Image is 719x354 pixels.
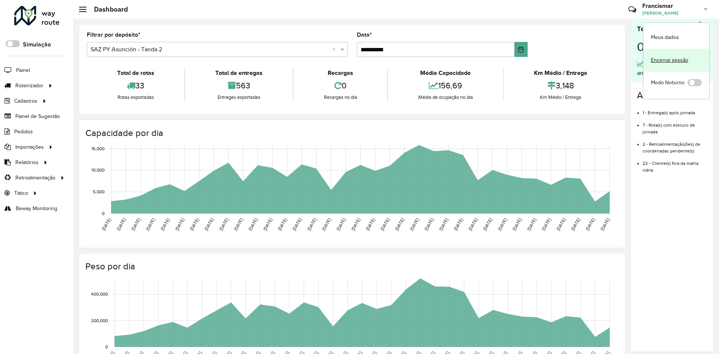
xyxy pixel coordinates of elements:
[357,30,372,39] label: Data
[102,211,104,216] text: 0
[15,143,44,151] span: Importações
[497,217,507,232] text: [DATE]
[295,69,385,78] div: Recargas
[321,217,332,232] text: [DATE]
[105,344,108,349] text: 0
[15,174,55,182] span: Retroalimentação
[203,217,214,232] text: [DATE]
[379,217,390,232] text: [DATE]
[14,128,33,136] span: Pedidos
[506,69,616,78] div: Km Médio / Entrega
[23,40,51,49] label: Simulação
[467,217,478,232] text: [DATE]
[14,97,37,105] span: Cadastros
[14,189,28,197] span: Tático
[506,94,616,101] div: Km Médio / Entrega
[89,69,182,78] div: Total de rotas
[16,66,30,74] span: Painel
[87,30,140,39] label: Filtrar por depósito
[570,217,581,232] text: [DATE]
[85,261,618,272] h4: Peso por dia
[277,217,288,232] text: [DATE]
[91,146,104,151] text: 15,000
[291,217,302,232] text: [DATE]
[187,69,291,78] div: Total de entregas
[85,128,618,139] h4: Capacidade por dia
[643,116,707,135] li: 7 - Rota(s) com estouro de jornada
[453,217,464,232] text: [DATE]
[526,217,537,232] text: [DATE]
[424,217,434,232] text: [DATE]
[390,78,501,94] div: 156,69
[390,94,501,101] div: Média de ocupação no dia
[89,94,182,101] div: Rotas exportadas
[506,78,616,94] div: 3,148
[306,217,317,232] text: [DATE]
[187,94,291,101] div: Entregas exportadas
[248,217,258,232] text: [DATE]
[624,1,640,18] a: Contato Rápido
[637,60,707,78] div: 0,00% maior que o dia anterior
[643,49,709,72] a: Encerrar sessão
[637,24,707,34] div: Tempo médio por rota
[438,217,449,232] text: [DATE]
[101,217,112,232] text: [DATE]
[394,217,405,232] text: [DATE]
[15,82,43,90] span: Roteirizador
[336,217,346,232] text: [DATE]
[642,10,698,16] span: [PERSON_NAME]
[555,217,566,232] text: [DATE]
[512,217,522,232] text: [DATE]
[116,217,127,232] text: [DATE]
[643,26,709,49] a: Meus dados
[651,79,685,87] span: Modo Noturno
[15,112,60,120] span: Painel de Sugestão
[15,158,39,166] span: Relatórios
[187,78,291,94] div: 563
[218,217,229,232] text: [DATE]
[91,168,104,173] text: 10,000
[643,135,707,154] li: 2 - Retroalimentação(ões) de coordenadas pendente(s)
[174,217,185,232] text: [DATE]
[145,217,156,232] text: [DATE]
[16,205,57,212] span: Beway Monitoring
[643,104,707,116] li: 1 - Entrega(s) após jornada
[87,5,128,13] h2: Dashboard
[482,217,493,232] text: [DATE]
[130,217,141,232] text: [DATE]
[600,217,610,232] text: [DATE]
[585,217,595,232] text: [DATE]
[233,217,244,232] text: [DATE]
[295,78,385,94] div: 0
[541,217,552,232] text: [DATE]
[89,78,182,94] div: 33
[409,217,420,232] text: [DATE]
[332,45,339,54] span: Clear all
[262,217,273,232] text: [DATE]
[390,69,501,78] div: Média Capacidade
[642,2,698,9] h3: Francismar
[365,217,376,232] text: [DATE]
[189,217,200,232] text: [DATE]
[160,217,170,232] text: [DATE]
[93,189,104,194] text: 5,000
[643,154,707,173] li: 22 - Cliente(s) fora da malha viária
[295,94,385,101] div: Recargas no dia
[637,90,707,101] h4: Alertas
[515,42,528,57] button: Choose Date
[350,217,361,232] text: [DATE]
[91,318,108,323] text: 200,000
[637,34,707,60] div: 00:02:50
[91,292,108,297] text: 400,000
